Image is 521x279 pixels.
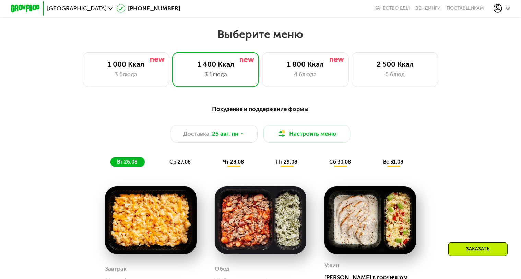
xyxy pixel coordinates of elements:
div: Ужин [324,260,339,271]
div: 4 блюда [270,70,341,79]
div: 1 400 Ккал [180,60,251,68]
span: пт 29.08 [276,159,297,165]
span: 25 авг, пн [212,130,238,138]
div: поставщикам [447,5,484,11]
span: ср 27.08 [169,159,191,165]
div: Заказать [448,242,508,256]
div: 1 000 Ккал [90,60,162,68]
span: сб 30.08 [329,159,351,165]
div: Похудение и поддержание формы [46,104,475,113]
a: Вендинги [416,5,441,11]
span: чт 28.08 [223,159,244,165]
div: 2 500 Ккал [359,60,431,68]
div: 3 блюда [180,70,251,79]
div: 6 блюд [359,70,431,79]
span: вс 31.08 [383,159,403,165]
a: Качество еды [374,5,410,11]
span: [GEOGRAPHIC_DATA] [47,5,107,11]
span: Доставка: [183,130,211,138]
div: 3 блюда [90,70,162,79]
h2: Выберите меню [23,27,498,41]
span: вт 26.08 [117,159,138,165]
div: Обед [215,264,229,275]
div: Завтрак [105,264,127,275]
button: Настроить меню [263,125,350,143]
a: [PHONE_NUMBER] [117,4,180,13]
div: 1 800 Ккал [270,60,341,68]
